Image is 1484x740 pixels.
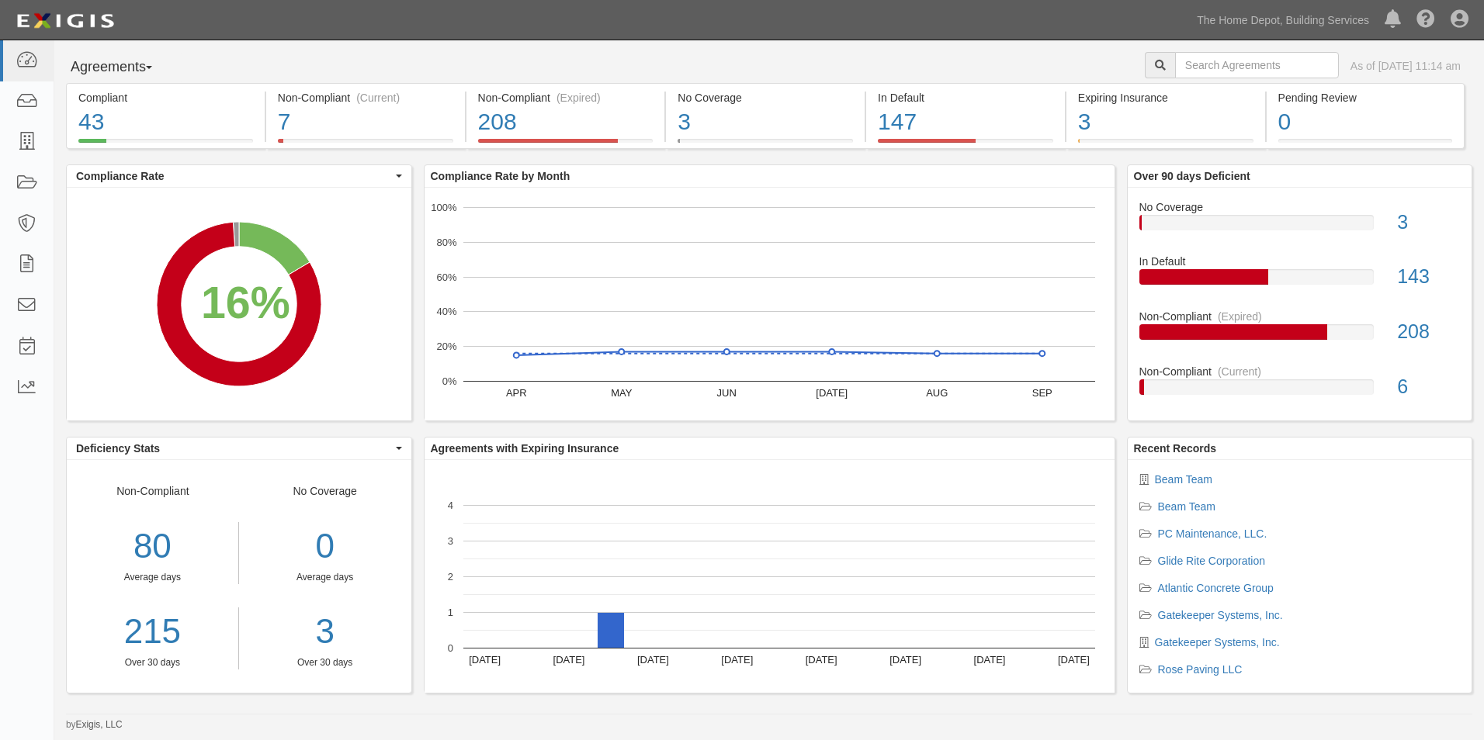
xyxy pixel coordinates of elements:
div: Over 30 days [251,656,400,669]
small: by [66,718,123,731]
a: PC Maintenance, LLC. [1158,527,1267,540]
b: Agreements with Expiring Insurance [431,442,619,455]
a: No Coverage3 [666,139,865,151]
div: A chart. [425,188,1115,420]
text: 0 [447,642,452,654]
text: [DATE] [721,654,753,666]
div: 7 [278,105,453,139]
div: Expiring Insurance [1078,90,1253,105]
span: Deficiency Stats [76,441,392,456]
b: Compliance Rate by Month [431,170,570,182]
a: 3 [251,607,400,656]
div: No Coverage [239,483,411,669]
text: 4 [447,500,452,511]
text: 3 [447,535,452,547]
text: [DATE] [1057,654,1089,666]
text: 1 [447,607,452,618]
div: 43 [78,105,253,139]
div: As of [DATE] 11:14 am [1351,58,1461,74]
a: Non-Compliant(Current)6 [1139,364,1461,407]
div: Non-Compliant (Current) [278,90,453,105]
text: [DATE] [553,654,584,666]
a: Atlantic Concrete Group [1158,582,1274,594]
text: APR [505,387,526,399]
div: Average days [67,571,238,584]
button: Deficiency Stats [67,437,411,459]
text: 100% [431,202,457,213]
div: No Coverage [1128,199,1472,215]
text: 60% [436,271,456,282]
div: 16% [201,271,290,335]
div: 3 [1385,209,1472,237]
text: [DATE] [889,654,921,666]
i: Help Center - Complianz [1416,11,1435,29]
text: [DATE] [469,654,501,666]
div: Non-Compliant [67,483,239,669]
a: Beam Team [1158,500,1215,513]
a: Compliant43 [66,139,265,151]
a: Rose Paving LLC [1158,663,1243,676]
a: No Coverage3 [1139,199,1461,254]
a: Pending Review0 [1267,139,1465,151]
text: [DATE] [973,654,1005,666]
div: 147 [878,105,1053,139]
div: (Expired) [556,90,601,105]
text: AUG [926,387,948,399]
a: Expiring Insurance3 [1066,139,1265,151]
text: 2 [447,571,452,583]
text: [DATE] [636,654,668,666]
div: 3 [1078,105,1253,139]
a: The Home Depot, Building Services [1189,5,1377,36]
div: Non-Compliant [1128,364,1472,379]
div: Pending Review [1278,90,1453,105]
a: 215 [67,607,238,656]
text: SEP [1032,387,1052,399]
text: 80% [436,237,456,248]
text: 0% [442,375,456,387]
b: Recent Records [1134,442,1217,455]
a: Gatekeeper Systems, Inc. [1158,609,1283,621]
div: 143 [1385,263,1472,291]
a: In Default147 [866,139,1065,151]
div: (Expired) [1218,309,1262,324]
span: Compliance Rate [76,168,392,184]
text: JUN [716,387,736,399]
a: In Default143 [1139,254,1461,309]
button: Agreements [66,52,182,83]
svg: A chart. [425,460,1115,693]
text: [DATE] [816,387,848,399]
a: Non-Compliant(Expired)208 [466,139,665,151]
svg: A chart. [67,188,411,420]
div: 3 [678,105,853,139]
a: Beam Team [1155,473,1212,486]
input: Search Agreements [1175,52,1339,78]
div: 80 [67,522,238,571]
b: Over 90 days Deficient [1134,170,1250,182]
text: 20% [436,341,456,352]
div: No Coverage [678,90,853,105]
text: [DATE] [805,654,837,666]
a: Non-Compliant(Expired)208 [1139,309,1461,364]
text: 40% [436,306,456,317]
div: In Default [1128,254,1472,269]
a: Non-Compliant(Current)7 [266,139,465,151]
div: 6 [1385,373,1472,401]
div: Non-Compliant (Expired) [478,90,654,105]
div: Average days [251,571,400,584]
div: Compliant [78,90,253,105]
img: logo-5460c22ac91f19d4615b14bd174203de0afe785f0fc80cf4dbbc73dc1793850b.png [12,7,119,35]
a: Exigis, LLC [76,719,123,730]
text: MAY [611,387,633,399]
button: Compliance Rate [67,165,411,187]
div: In Default [878,90,1053,105]
a: Gatekeeper Systems, Inc. [1155,636,1280,648]
div: (Current) [356,90,400,105]
div: 208 [478,105,654,139]
div: 208 [1385,318,1472,346]
div: Over 30 days [67,656,238,669]
a: Glide Rite Corporation [1158,555,1266,567]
